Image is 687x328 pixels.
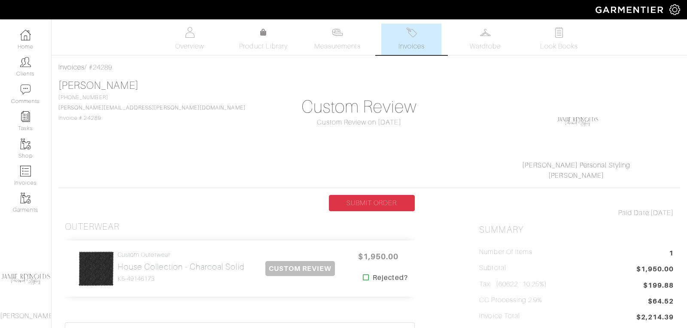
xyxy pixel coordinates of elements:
[479,208,674,218] div: [DATE]
[554,27,565,38] img: todo-9ac3debb85659649dc8f770b8b6100bb5dab4b48dedcbae339e5042a72dfd3cc.svg
[58,94,246,121] span: [PHONE_NUMBER] Invoice # 24289
[618,209,651,217] span: Paid Date:
[58,80,139,91] a: [PERSON_NAME]
[669,248,674,260] span: 1
[591,2,669,17] img: garmentier-logo-header-white-b43fb05a5012e4ada735d5af1a66efaba907eab6374d6393d1fbf88cb4ef424d.png
[78,251,114,287] img: KTHWwsACn1D3PZ4LtvdvWJXp
[58,64,85,71] a: Invoices
[58,105,246,111] a: [PERSON_NAME][EMAIL_ADDRESS][PERSON_NAME][DOMAIN_NAME]
[636,312,674,324] span: $2,214.39
[479,296,542,304] h5: CC Processing 2.9%
[479,225,674,235] h2: Summary
[20,166,31,176] img: orders-icon-0abe47150d42831381b5fb84f609e132dff9fe21cb692f30cb5eec754e2cba89.png
[540,41,578,52] span: Look Books
[118,251,244,258] h4: Custom Outerwear
[118,275,244,282] h4: K5-49146173
[20,139,31,149] img: garments-icon-b7da505a4dc4fd61783c78ac3ca0ef83fa9d6f193b1c9dc38574b1d14d53ca28.png
[636,264,674,276] span: $1,950.00
[479,264,506,272] h5: Subtotal
[307,24,368,55] a: Measurements
[648,296,674,308] span: $64.52
[548,172,604,179] a: [PERSON_NAME]
[20,30,31,40] img: dashboard-icon-dbcd8f5a0b271acd01030246c82b418ddd0df26cd7fceb0bd07c9910d44c42f6.png
[118,251,244,282] a: Custom Outerwear House Collection - Charcoal Solid K5-49146173
[522,161,630,169] a: [PERSON_NAME] Personal Styling
[353,247,404,266] span: $1,950.00
[479,248,532,256] h5: Number of Items
[262,97,456,117] h1: Custom Review
[480,27,491,38] img: wardrobe-487a4870c1b7c33e795ec22d11cfc2ed9d08956e64fb3008fe2437562e282088.svg
[479,312,520,320] h5: Invoice Total
[455,24,515,55] a: Wardrobe
[314,41,361,52] span: Measurements
[234,27,294,52] a: Product Library
[118,262,244,272] h2: House Collection - Charcoal Solid
[184,27,195,38] img: basicinfo-40fd8af6dae0f16599ec9e87c0ef1c0a1fdea2edbe929e3d69a839185d80c458.svg
[529,24,589,55] a: Look Books
[20,57,31,67] img: clients-icon-6bae9207a08558b7cb47a8932f037763ab4055f8c8b6bfacd5dc20c3e0201464.png
[65,222,119,232] h3: Outerwear
[381,24,441,55] a: Invoices
[160,24,220,55] a: Overview
[406,27,417,38] img: orders-27d20c2124de7fd6de4e0e44c1d41de31381a507db9b33961299e4e07d508b8c.svg
[239,41,288,52] span: Product Library
[265,261,335,276] span: CUSTOM REVIEW
[398,41,425,52] span: Invoices
[479,280,547,289] h5: Tax (60622 : 10.25%)
[20,193,31,203] img: garments-icon-b7da505a4dc4fd61783c78ac3ca0ef83fa9d6f193b1c9dc38574b1d14d53ca28.png
[556,100,599,143] img: Laf3uQ8GxXCUCpUxMBPvKvLn.png
[20,84,31,95] img: comment-icon-a0a6a9ef722e966f86d9cbdc48e553b5cf19dbc54f86b18d962a5391bc8f6eb6.png
[669,4,680,15] img: gear-icon-white-bd11855cb880d31180b6d7d6211b90ccbf57a29d726f0c71d8c61bd08dd39cc2.png
[643,280,674,291] span: $199.88
[58,62,680,73] div: / #24289
[329,195,415,211] a: SUBMIT ORDER
[175,41,204,52] span: Overview
[262,117,456,128] div: Custom Review on [DATE]
[20,111,31,122] img: reminder-icon-8004d30b9f0a5d33ae49ab947aed9ed385cf756f9e5892f1edd6e32f2345188e.png
[332,27,343,38] img: measurements-466bbee1fd09ba9460f595b01e5d73f9e2bff037440d3c8f018324cb6cdf7a4a.svg
[470,41,501,52] span: Wardrobe
[373,273,407,283] strong: Rejected?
